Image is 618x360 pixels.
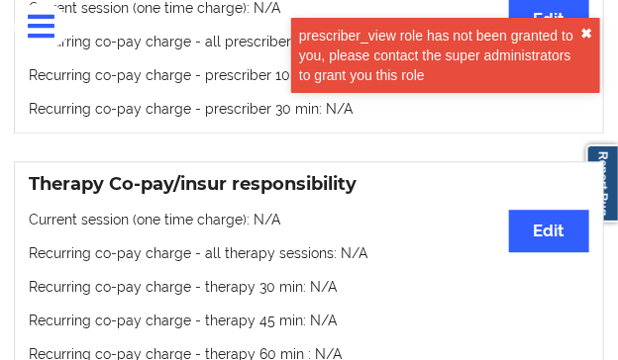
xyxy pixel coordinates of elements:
button: close [580,26,592,42]
h3: Therapy Co-pay/insur responsibility [29,173,589,196]
p: Current session (one time charge): N/A [29,210,589,229]
p: Recurring co-pay charge - all therapy sessions : N/A [29,243,589,263]
div: prescriber_view role has not been granted to you, please contact the super administrators to gran... [299,26,580,85]
p: Recurring co-pay charge - therapy 45 min : N/A [29,311,589,330]
p: Recurring co-pay charge - prescriber 30 min : N/A [29,99,589,119]
p: Recurring co-pay charge - prescriber 10 min : N/A [29,65,589,85]
button: Edit [509,210,589,252]
p: Recurring co-pay charge - therapy 30 min : N/A [29,277,589,297]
